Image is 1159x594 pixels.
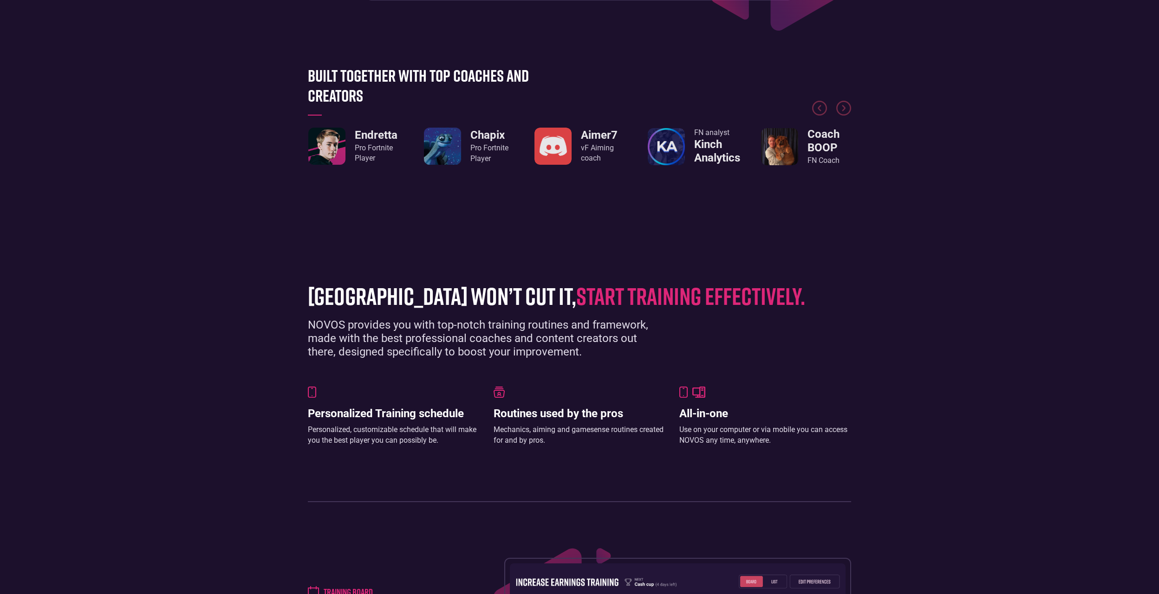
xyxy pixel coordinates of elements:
[470,129,508,142] h3: Chapix
[581,143,625,164] div: vF Aiming coach
[807,155,851,166] div: FN Coach
[836,101,851,124] div: Next slide
[812,101,827,124] div: Previous slide
[308,407,480,420] h3: Personalized Training schedule
[679,425,851,445] div: Use on your computer or via mobile you can access NOVOS any time, anywhere.
[836,101,851,116] div: Next slide
[581,129,625,142] h3: Aimer7
[648,128,738,166] a: FN analystKinch Analytics
[761,128,851,166] a: Coach BOOPFN Coach
[355,143,397,164] div: Pro Fortnite Player
[534,128,625,165] div: 3 / 8
[470,143,508,164] div: Pro Fortnite Player
[534,128,625,165] a: Aimer7vF Aiming coach
[494,425,665,445] div: Mechanics, aiming and gamesense routines created for and by pros.
[424,128,508,165] a: ChapixPro FortnitePlayer
[694,128,740,138] div: FN analyst
[421,128,511,165] div: 2 / 8
[355,129,397,142] h3: Endretta
[308,128,397,165] a: EndrettaPro FortnitePlayer
[694,138,740,165] h3: Kinch Analytics
[761,128,851,166] div: 5 / 8
[576,281,805,310] span: start training effectively.
[308,128,398,165] div: 1 / 8
[648,128,738,166] div: 4 / 8
[308,283,837,309] h1: [GEOGRAPHIC_DATA] won’t cut it,
[494,407,665,420] h3: Routines used by the pros
[308,318,665,358] div: NOVOS provides you with top-notch training routines and framework, made with the best professiona...
[679,407,851,420] h3: All-in-one
[308,425,480,445] div: Personalized, customizable schedule that will make you the best player you can possibly be.
[807,128,851,155] h3: Coach BOOP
